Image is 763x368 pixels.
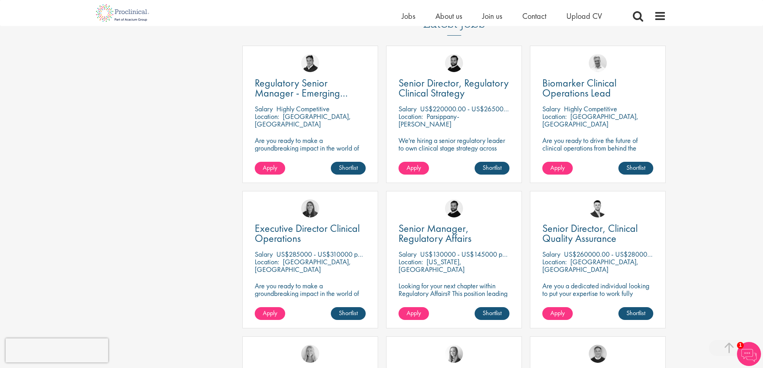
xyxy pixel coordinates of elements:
[522,11,546,21] a: Contact
[564,104,617,113] p: Highly Competitive
[255,78,366,98] a: Regulatory Senior Manager - Emerging Markets
[566,11,602,21] a: Upload CV
[399,282,509,312] p: Looking for your next chapter within Regulatory Affairs? This position leading projects and worki...
[589,199,607,217] img: Joshua Godden
[589,54,607,72] img: Joshua Bye
[399,78,509,98] a: Senior Director, Regulatory Clinical Strategy
[331,162,366,175] a: Shortlist
[399,221,471,245] span: Senior Manager, Regulatory Affairs
[475,162,509,175] a: Shortlist
[276,104,330,113] p: Highly Competitive
[255,221,360,245] span: Executive Director Clinical Operations
[255,257,351,274] p: [GEOGRAPHIC_DATA], [GEOGRAPHIC_DATA]
[542,112,567,121] span: Location:
[399,137,509,159] p: We're hiring a senior regulatory leader to own clinical stage strategy across multiple programs.
[255,104,273,113] span: Salary
[6,338,108,362] iframe: reCAPTCHA
[301,54,319,72] img: Peter Duvall
[399,307,429,320] a: Apply
[399,257,423,266] span: Location:
[255,112,279,121] span: Location:
[542,257,567,266] span: Location:
[331,307,366,320] a: Shortlist
[255,223,366,243] a: Executive Director Clinical Operations
[407,163,421,172] span: Apply
[482,11,502,21] a: Join us
[255,112,351,129] p: [GEOGRAPHIC_DATA], [GEOGRAPHIC_DATA]
[301,199,319,217] img: Ciara Noble
[255,137,366,175] p: Are you ready to make a groundbreaking impact in the world of biotechnology? Join a growing compa...
[550,309,565,317] span: Apply
[542,112,638,129] p: [GEOGRAPHIC_DATA], [GEOGRAPHIC_DATA]
[542,221,638,245] span: Senior Director, Clinical Quality Assurance
[399,76,509,100] span: Senior Director, Regulatory Clinical Strategy
[399,112,423,121] span: Location:
[420,104,618,113] p: US$220000.00 - US$265000 per annum + Highly Competitive Salary
[255,307,285,320] a: Apply
[255,249,273,259] span: Salary
[263,309,277,317] span: Apply
[618,307,653,320] a: Shortlist
[445,345,463,363] img: Sofia Amark
[263,163,277,172] span: Apply
[542,137,653,175] p: Are you ready to drive the future of clinical operations from behind the scenes? Looking to be in...
[542,223,653,243] a: Senior Director, Clinical Quality Assurance
[399,223,509,243] a: Senior Manager, Regulatory Affairs
[445,54,463,72] img: Nick Walker
[399,112,467,144] p: Parsippany-[PERSON_NAME][GEOGRAPHIC_DATA], [GEOGRAPHIC_DATA]
[589,345,607,363] img: Bo Forsen
[399,257,465,274] p: [US_STATE], [GEOGRAPHIC_DATA]
[402,11,415,21] a: Jobs
[550,163,565,172] span: Apply
[564,249,691,259] p: US$260000.00 - US$280000.00 per annum
[542,162,573,175] a: Apply
[420,249,527,259] p: US$130000 - US$145000 per annum
[255,257,279,266] span: Location:
[255,282,366,320] p: Are you ready to make a groundbreaking impact in the world of biotechnology? Join a growing compa...
[276,249,383,259] p: US$285000 - US$310000 per annum
[399,249,417,259] span: Salary
[737,342,761,366] img: Chatbot
[475,307,509,320] a: Shortlist
[542,104,560,113] span: Salary
[542,249,560,259] span: Salary
[255,76,348,110] span: Regulatory Senior Manager - Emerging Markets
[255,162,285,175] a: Apply
[445,199,463,217] img: Nick Walker
[618,162,653,175] a: Shortlist
[301,345,319,363] img: Shannon Briggs
[737,342,744,349] span: 1
[399,162,429,175] a: Apply
[542,307,573,320] a: Apply
[435,11,462,21] a: About us
[542,282,653,320] p: Are you a dedicated individual looking to put your expertise to work fully flexibly in a remote p...
[542,257,638,274] p: [GEOGRAPHIC_DATA], [GEOGRAPHIC_DATA]
[407,309,421,317] span: Apply
[542,76,616,100] span: Biomarker Clinical Operations Lead
[399,104,417,113] span: Salary
[542,78,653,98] a: Biomarker Clinical Operations Lead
